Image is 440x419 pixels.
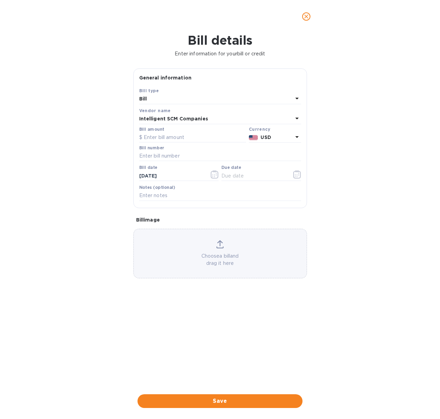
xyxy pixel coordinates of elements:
[143,397,297,405] span: Save
[134,253,307,267] p: Choose a bill and drag it here
[139,116,208,121] b: Intelligent SCM Companies
[139,146,164,150] label: Bill number
[139,171,204,181] input: Select date
[261,135,271,140] b: USD
[249,135,258,140] img: USD
[5,33,434,47] h1: Bill details
[139,96,147,101] b: Bill
[139,185,175,190] label: Notes (optional)
[139,88,159,93] b: Bill type
[298,8,315,25] button: close
[139,127,164,131] label: Bill amount
[139,151,301,161] input: Enter bill number
[139,191,301,201] input: Enter notes
[139,108,171,113] b: Vendor name
[249,127,270,132] b: Currency
[139,75,192,80] b: General information
[139,132,246,143] input: $ Enter bill amount
[221,166,241,170] label: Due date
[221,171,286,181] input: Due date
[137,394,302,408] button: Save
[139,166,157,170] label: Bill date
[5,50,434,57] p: Enter information for your bill or credit
[136,216,304,223] p: Bill image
